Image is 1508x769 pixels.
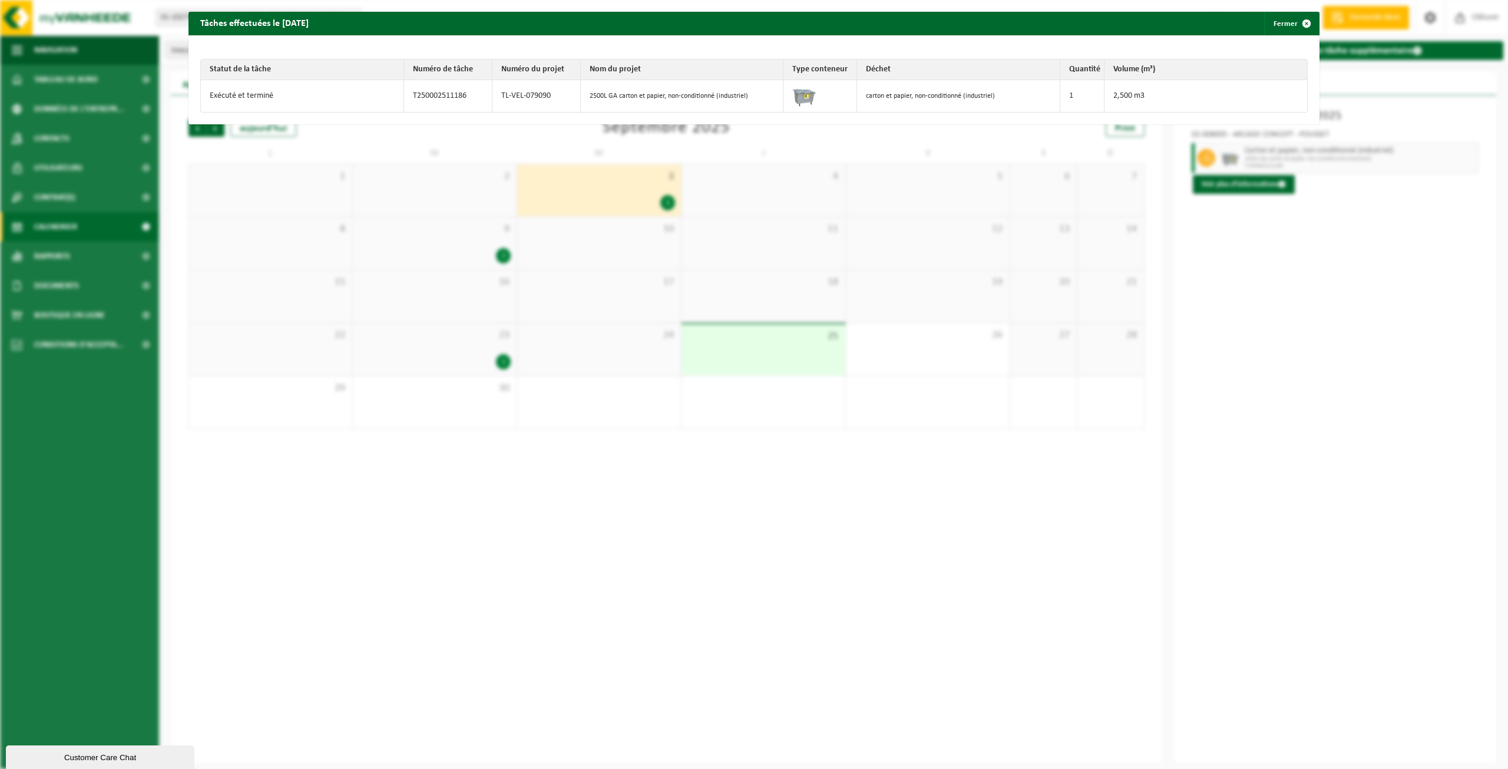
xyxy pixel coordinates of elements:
td: Exécuté et terminé [201,80,404,112]
th: Type conteneur [783,60,857,80]
h2: Tâches effectuées le [DATE] [188,12,320,34]
th: Numéro du projet [492,60,581,80]
th: Nom du projet [581,60,784,80]
img: WB-2500-GAL-GY-01 [792,83,816,107]
td: 1 [1060,80,1104,112]
td: T250002511186 [404,80,492,112]
iframe: chat widget [6,743,197,769]
th: Numéro de tâche [404,60,492,80]
td: TL-VEL-079090 [492,80,581,112]
td: carton et papier, non-conditionné (industriel) [857,80,1060,112]
button: Fermer [1264,12,1318,35]
th: Déchet [857,60,1060,80]
th: Volume (m³) [1104,60,1308,80]
th: Statut de la tâche [201,60,404,80]
th: Quantité [1060,60,1104,80]
td: 2,500 m3 [1104,80,1308,112]
td: 2500L GA carton et papier, non-conditionné (industriel) [581,80,784,112]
